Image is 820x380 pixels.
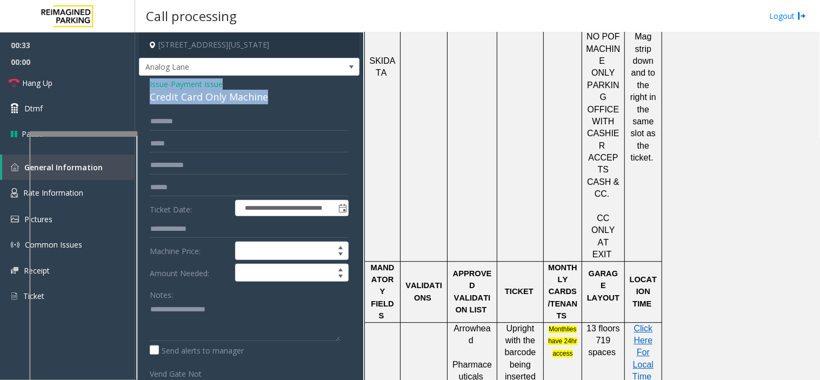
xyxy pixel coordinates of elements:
span: Monthlies have 24hr access [548,325,577,357]
span: SKIDATA [369,56,395,77]
span: Arrowhead [454,324,490,345]
span: TICKET [505,287,534,296]
img: 'icon' [11,267,18,274]
span: Toggle popup [336,201,348,216]
a: General Information [2,155,135,180]
h4: [STREET_ADDRESS][US_STATE] [139,32,359,58]
label: Ticket Date: [147,200,232,216]
span: Hang Up [22,77,52,89]
img: 'icon' [11,291,18,301]
span: GARAGE LAYOUT [587,269,619,302]
span: Issue [150,78,168,90]
label: Send alerts to manager [150,345,244,356]
span: General Information [24,162,103,172]
span: LOCATION TIME [630,275,657,308]
span: 13 floors 719 spaces [586,324,619,357]
span: Increase value [333,242,348,251]
span: Pause [22,128,43,139]
img: logout [798,10,806,22]
span: Pictures [24,214,52,224]
span: CC ONLY AT EXIT [591,214,615,259]
span: MANDATORY FIELDS [371,263,395,321]
img: 'icon' [11,188,18,198]
span: Common Issues [25,239,82,250]
span: MONTHLY CARDS/TENANTS [548,263,578,321]
span: Ticket [23,291,44,301]
span: Analog Lane [139,58,315,76]
label: Amount Needed: [147,264,232,282]
img: 'icon' [11,163,19,171]
span: Decrease value [333,251,348,259]
span: ONLY PARKING OFFICE WITH CASHIER [587,68,619,150]
span: NO POF MACHINE [586,32,620,65]
span: - [168,79,223,89]
img: 'icon' [11,241,19,249]
label: Machine Price: [147,242,232,260]
div: Credit Card Only Machine [150,90,349,104]
span: Receipt [24,265,50,276]
h3: Call processing [141,3,242,29]
span: ACCEPTS CASH & CC. [587,153,619,198]
label: Notes: [150,285,173,301]
span: APPROVED VALIDATION LIST [453,269,492,314]
span: VALIDATIONS [405,281,442,302]
a: Logout [770,10,806,22]
img: 'icon' [11,216,19,223]
span: Mag strip down and to the right in the same slot as the ticket. [630,32,656,162]
span: Increase value [333,264,348,273]
span: Dtmf [24,103,43,114]
span: Rate Information [23,188,83,198]
span: Payment Issue [171,78,223,90]
span: Decrease value [333,273,348,282]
